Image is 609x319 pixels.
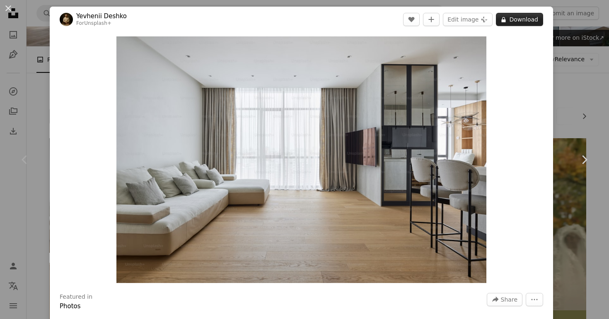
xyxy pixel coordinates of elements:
a: Next [559,120,609,199]
a: Yevhenii Deshko [76,12,127,20]
button: Like [403,13,420,26]
div: For [76,20,127,27]
a: Unsplash+ [84,20,111,26]
button: Share this image [487,293,522,306]
button: Download [496,13,543,26]
a: Photos [60,302,81,310]
img: Go to Yevhenii Deshko's profile [60,13,73,26]
button: More Actions [526,293,543,306]
span: Share [501,293,517,306]
button: Zoom in on this image [116,36,487,283]
button: Add to Collection [423,13,440,26]
img: a living room filled with furniture and a flat screen tv [116,36,487,283]
button: Edit image [443,13,493,26]
h3: Featured in [60,293,92,301]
